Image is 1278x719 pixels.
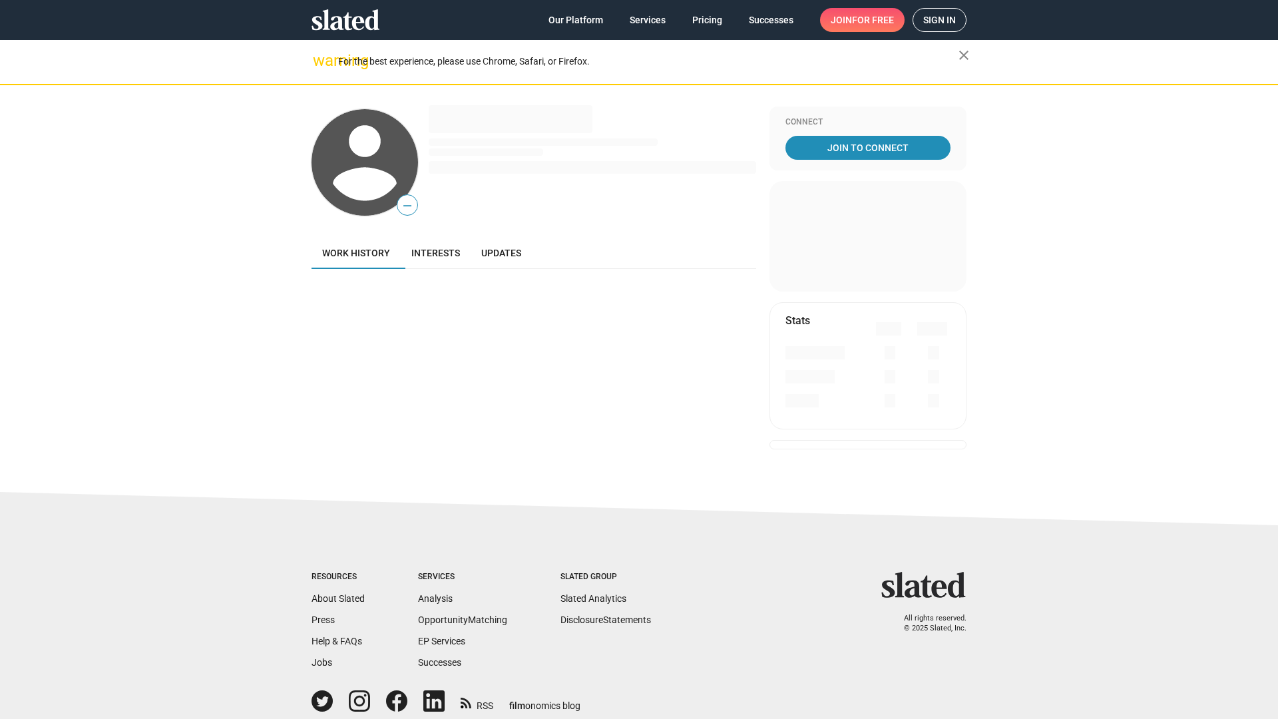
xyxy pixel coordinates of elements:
span: Sign in [923,9,956,31]
a: Joinfor free [820,8,905,32]
div: Slated Group [560,572,651,583]
mat-card-title: Stats [785,314,810,328]
a: EP Services [418,636,465,646]
span: Work history [322,248,390,258]
a: Jobs [312,657,332,668]
a: Analysis [418,593,453,604]
a: Work history [312,237,401,269]
a: Join To Connect [785,136,951,160]
span: Updates [481,248,521,258]
a: Successes [738,8,804,32]
a: RSS [461,692,493,712]
a: Sign in [913,8,966,32]
span: Join To Connect [788,136,948,160]
a: About Slated [312,593,365,604]
a: DisclosureStatements [560,614,651,625]
a: Pricing [682,8,733,32]
a: Our Platform [538,8,614,32]
mat-icon: close [956,47,972,63]
span: Successes [749,8,793,32]
a: OpportunityMatching [418,614,507,625]
a: Updates [471,237,532,269]
a: Interests [401,237,471,269]
div: For the best experience, please use Chrome, Safari, or Firefox. [338,53,958,71]
span: Join [831,8,894,32]
a: Press [312,614,335,625]
a: Slated Analytics [560,593,626,604]
p: All rights reserved. © 2025 Slated, Inc. [890,614,966,633]
span: Interests [411,248,460,258]
span: — [397,197,417,214]
span: Pricing [692,8,722,32]
span: Services [630,8,666,32]
a: Successes [418,657,461,668]
a: Help & FAQs [312,636,362,646]
span: film [509,700,525,711]
a: filmonomics blog [509,689,580,712]
span: for free [852,8,894,32]
div: Connect [785,117,951,128]
a: Services [619,8,676,32]
mat-icon: warning [313,53,329,69]
div: Services [418,572,507,583]
div: Resources [312,572,365,583]
span: Our Platform [548,8,603,32]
